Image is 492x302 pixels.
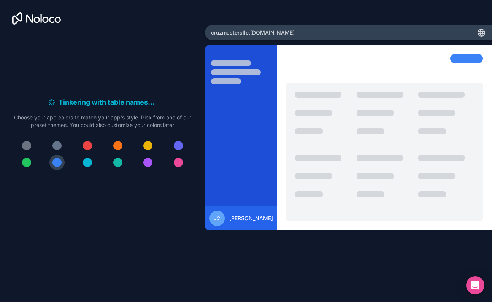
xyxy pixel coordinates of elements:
span: . [150,97,152,108]
div: Open Intercom Messenger [466,276,484,294]
span: cruzmastersllc .[DOMAIN_NAME] [211,29,295,37]
span: [PERSON_NAME] [229,215,273,222]
p: Choose your app colors to match your app's style. Pick from one of our preset themes. You could a... [12,114,193,129]
span: JC [214,215,220,221]
h6: Tinkering with table names [59,97,157,108]
span: . [148,97,150,108]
